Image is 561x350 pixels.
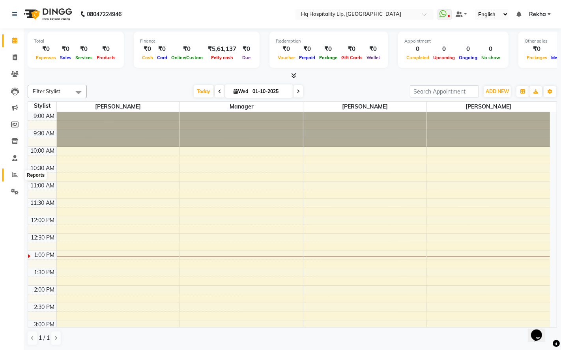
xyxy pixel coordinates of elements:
iframe: chat widget [528,318,553,342]
span: Cash [140,55,155,60]
span: No show [479,55,502,60]
div: Total [34,38,118,45]
div: ₹0 [73,45,95,54]
div: 1:30 PM [33,268,56,277]
div: 0 [431,45,457,54]
div: 12:00 PM [30,216,56,225]
span: Rekha [529,10,546,19]
div: 2:30 PM [33,303,56,311]
div: 1:00 PM [33,251,56,259]
div: ₹0 [525,45,549,54]
span: Package [317,55,339,60]
span: ADD NEW [486,88,509,94]
span: Ongoing [457,55,479,60]
input: 2025-10-01 [250,86,290,97]
div: ₹0 [339,45,365,54]
div: ₹5,61,137 [205,45,239,54]
div: ₹0 [276,45,297,54]
div: 10:30 AM [29,164,56,172]
div: 12:30 PM [30,234,56,242]
span: [PERSON_NAME] [303,102,426,112]
div: Reports [25,170,47,180]
span: Card [155,55,169,60]
div: ₹0 [95,45,118,54]
span: Voucher [276,55,297,60]
div: 0 [479,45,502,54]
div: ₹0 [140,45,155,54]
div: ₹0 [239,45,253,54]
span: Wallet [365,55,382,60]
div: Redemption [276,38,382,45]
span: Packages [525,55,549,60]
span: Sales [58,55,73,60]
span: Due [240,55,252,60]
button: ADD NEW [484,86,511,97]
span: Services [73,55,95,60]
div: 10:00 AM [29,147,56,155]
span: [PERSON_NAME] [57,102,180,112]
div: ₹0 [169,45,205,54]
span: Filter Stylist [33,88,60,94]
span: Products [95,55,118,60]
span: 1 / 1 [39,334,50,342]
span: Prepaid [297,55,317,60]
div: 2:00 PM [33,286,56,294]
span: Online/Custom [169,55,205,60]
span: Petty cash [209,55,235,60]
span: Wed [232,88,250,94]
span: Completed [404,55,431,60]
div: 0 [457,45,479,54]
div: 3:00 PM [33,320,56,329]
div: Finance [140,38,253,45]
div: ₹0 [317,45,339,54]
img: logo [20,3,74,25]
span: Manager [180,102,303,112]
span: Today [194,85,213,97]
span: [PERSON_NAME] [427,102,550,112]
div: ₹0 [297,45,317,54]
b: 08047224946 [87,3,122,25]
input: Search Appointment [410,85,479,97]
div: 9:00 AM [32,112,56,120]
div: 9:30 AM [32,129,56,138]
div: ₹0 [365,45,382,54]
span: Expenses [34,55,58,60]
div: 11:30 AM [29,199,56,207]
div: 0 [404,45,431,54]
div: ₹0 [155,45,169,54]
div: ₹0 [58,45,73,54]
div: Stylist [28,102,56,110]
div: Appointment [404,38,502,45]
div: 11:00 AM [29,182,56,190]
span: Gift Cards [339,55,365,60]
div: ₹0 [34,45,58,54]
span: Upcoming [431,55,457,60]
